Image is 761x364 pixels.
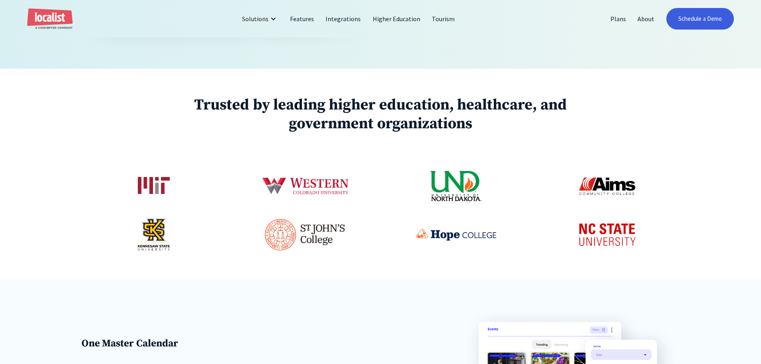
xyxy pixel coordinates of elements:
a: Features [284,9,320,28]
img: St John's College logo [265,219,345,251]
img: Kennesaw State University logo [138,219,170,251]
div: Solutions [242,14,268,24]
div: Solutions [236,9,284,28]
a: About [632,9,660,28]
a: Integrations [320,9,367,28]
img: Western Colorado University logo [260,161,350,211]
strong: Trusted by leading higher education, healthcare, and government organizations [194,95,566,134]
a: Plans [605,9,632,28]
a: Schedule a Demo [666,8,734,30]
img: University of North Dakota logo [430,170,482,202]
a: Higher Education [367,9,427,28]
img: Hope College logo [416,229,496,240]
img: Aims Community College logo [578,170,636,202]
a: Tourism [426,9,461,28]
img: Massachusetts Institute of Technology logo [138,177,170,195]
a: home [27,8,73,30]
strong: One Master Calendar [81,337,178,350]
img: NC State University logo [571,217,643,252]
